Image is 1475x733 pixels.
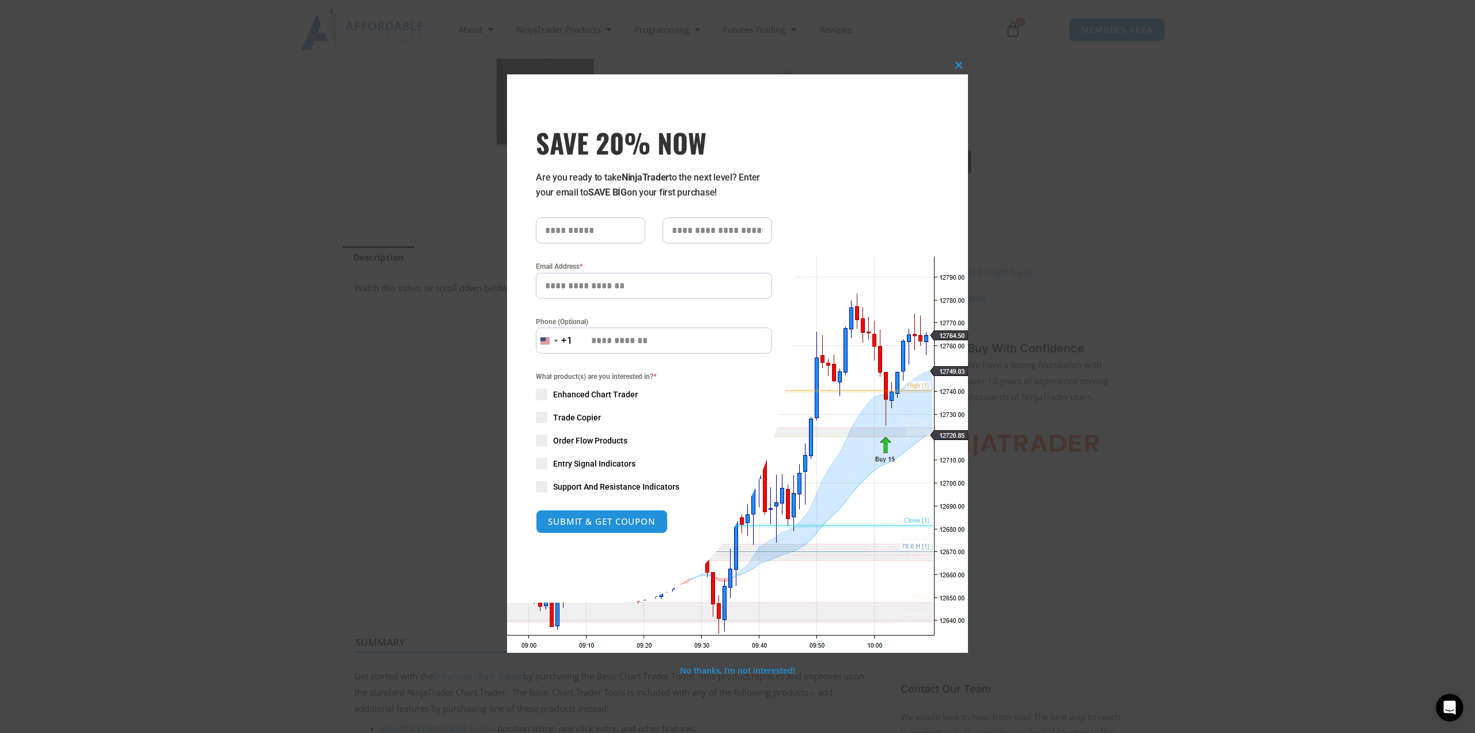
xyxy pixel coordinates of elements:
span: Trade Copier [553,412,601,423]
span: Enhanced Chart Trader [553,389,638,400]
iframe: Intercom live chat [1436,694,1463,721]
label: Order Flow Products [536,435,772,446]
label: Enhanced Chart Trader [536,389,772,400]
span: Support And Resistance Indicators [553,481,679,493]
label: Entry Signal Indicators [536,458,772,469]
h3: SAVE 20% NOW [536,126,772,159]
label: Trade Copier [536,412,772,423]
span: What product(s) are you interested in? [536,371,772,382]
label: Email Address [536,261,772,272]
span: Entry Signal Indicators [553,458,636,469]
strong: SAVE BIG [588,187,627,198]
button: Selected country [536,328,573,354]
label: Phone (Optional) [536,316,772,328]
label: Support And Resistance Indicators [536,481,772,493]
strong: NinjaTrader [622,172,669,183]
div: +1 [561,333,573,348]
p: Are you ready to take to the next level? Enter your email to on your first purchase! [536,170,772,200]
a: No thanks, I’m not interested! [680,665,795,676]
button: SUBMIT & GET COUPON [536,510,668,533]
span: Order Flow Products [553,435,627,446]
